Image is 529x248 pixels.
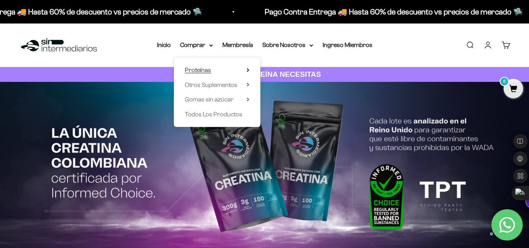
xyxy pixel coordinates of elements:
[504,85,523,94] a: 0
[500,77,509,86] mark: 0
[180,40,213,50] summary: Comprar
[222,42,253,48] a: Membresía
[157,42,171,48] a: Inicio
[185,65,249,75] summary: Proteínas
[185,96,233,103] span: Gomas sin azúcar
[248,5,506,18] p: Pago Contra Entrega 🚚 Hasta 60% de descuento vs precios de mercado 🛸
[208,70,321,78] strong: CUANTA PROTEÍNA NECESITAS
[185,94,249,105] summary: Gomas sin azúcar
[185,80,249,90] summary: Otros Suplementos
[185,111,242,118] span: Todos Los Productos
[323,42,372,48] a: Ingreso Miembros
[185,81,237,88] span: Otros Suplementos
[185,67,211,73] span: Proteínas
[262,40,313,50] summary: Sobre Nosotros
[185,109,249,119] a: Todos Los Productos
